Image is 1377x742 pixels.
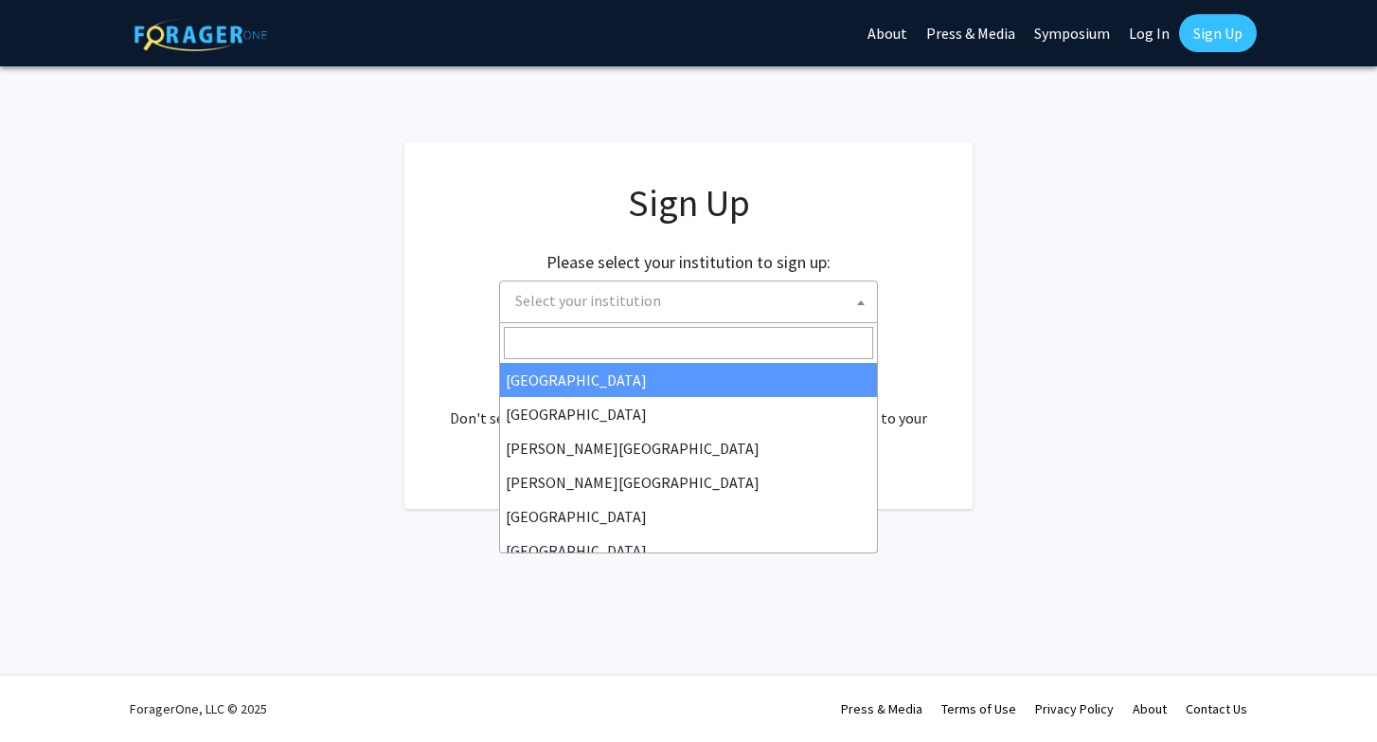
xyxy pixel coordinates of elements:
[500,363,877,397] li: [GEOGRAPHIC_DATA]
[442,180,935,226] h1: Sign Up
[499,281,878,323] span: Select your institution
[1179,14,1257,52] a: Sign Up
[1133,700,1167,717] a: About
[134,18,267,51] img: ForagerOne Logo
[546,252,831,273] h2: Please select your institution to sign up:
[500,397,877,431] li: [GEOGRAPHIC_DATA]
[508,281,877,320] span: Select your institution
[500,465,877,499] li: [PERSON_NAME][GEOGRAPHIC_DATA]
[500,499,877,534] li: [GEOGRAPHIC_DATA]
[442,361,935,452] div: Already have an account? . Don't see your institution? about bringing ForagerOne to your institut...
[515,291,661,310] span: Select your institution
[1186,700,1247,717] a: Contact Us
[130,676,267,742] div: ForagerOne, LLC © 2025
[500,431,877,465] li: [PERSON_NAME][GEOGRAPHIC_DATA]
[841,700,922,717] a: Press & Media
[1035,700,1114,717] a: Privacy Policy
[504,327,873,359] input: Search
[941,700,1016,717] a: Terms of Use
[500,534,877,568] li: [GEOGRAPHIC_DATA]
